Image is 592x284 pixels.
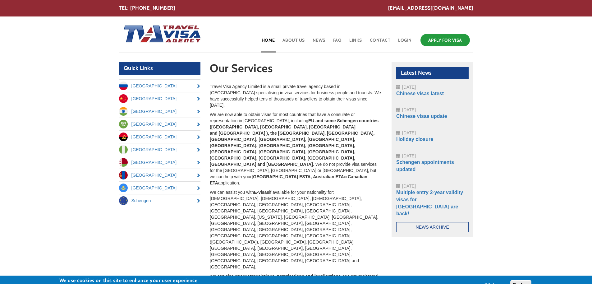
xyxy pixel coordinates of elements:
a: Apply for Visa [420,34,470,46]
a: Multiple entry 2-year validity visas for [GEOGRAPHIC_DATA] are back! [396,190,463,216]
a: Holiday closure [396,137,433,142]
a: Schengen appointments updated [396,160,454,172]
strong: [GEOGRAPHIC_DATA] [252,174,298,179]
span: [DATE] [402,107,416,112]
a: [GEOGRAPHIC_DATA] [119,80,201,92]
div: TEL: [PHONE_NUMBER] [119,5,473,12]
a: [GEOGRAPHIC_DATA] [119,156,201,169]
strong: E-visas [254,190,269,195]
span: [DATE] [402,184,416,189]
span: [DATE] [402,130,416,135]
a: [EMAIL_ADDRESS][DOMAIN_NAME] [388,5,473,12]
a: Chinese visas latest [396,91,444,96]
a: Login [397,32,412,53]
strong: translations, notarisations and legalisations [250,274,341,279]
a: [GEOGRAPHIC_DATA] [119,169,201,181]
p: We can assist you with if available for your nationality for: [DEMOGRAPHIC_DATA], [DEMOGRAPHIC_DA... [210,189,382,270]
a: About Us [282,32,305,53]
a: [GEOGRAPHIC_DATA] [119,105,201,118]
a: [GEOGRAPHIC_DATA] [119,118,201,130]
img: Home [119,19,202,50]
a: Contact [369,32,391,53]
a: [GEOGRAPHIC_DATA] [119,131,201,143]
a: News Archive [396,222,469,232]
h1: Our Services [210,62,382,77]
strong: ESTA, [299,174,312,179]
span: [DATE] [402,153,416,158]
h2: Latest News [396,67,469,79]
a: News [312,32,326,53]
strong: Australian ETA [313,174,344,179]
a: Links [349,32,363,53]
a: FAQ [333,32,342,53]
a: [GEOGRAPHIC_DATA] [119,182,201,194]
p: Travel Visa Agency Limited is a small private travel agency based in [GEOGRAPHIC_DATA] specialisi... [210,83,382,108]
h2: We use cookies on this site to enhance your user experience [59,277,227,284]
span: [DATE] [402,85,416,90]
a: [GEOGRAPHIC_DATA] [119,143,201,156]
a: Chinese visas update [396,114,447,119]
p: We are now able to obtain visas for most countries that have a consulate or representation in [GE... [210,111,382,186]
a: [GEOGRAPHIC_DATA] [119,92,201,105]
a: Schengen [119,194,201,207]
a: Home [261,32,276,53]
